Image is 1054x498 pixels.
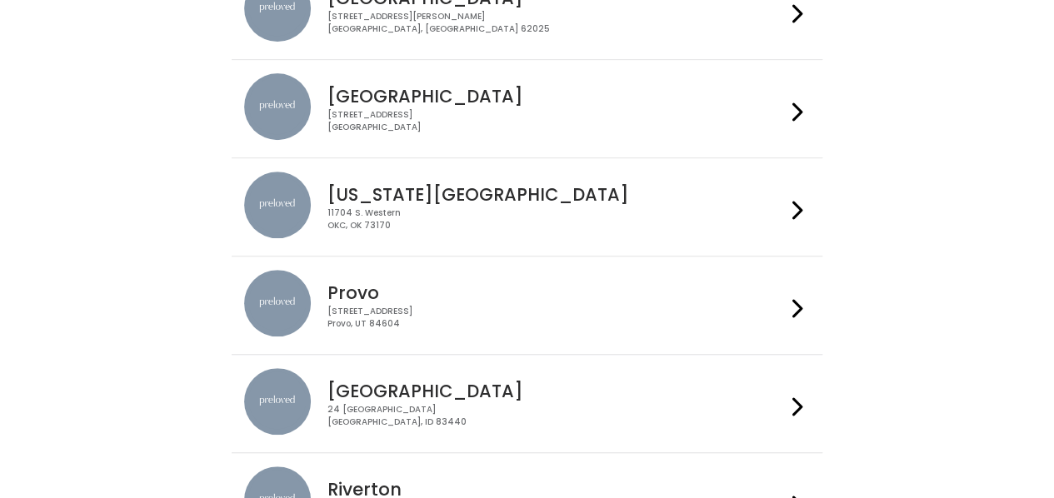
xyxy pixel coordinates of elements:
[244,73,810,144] a: preloved location [GEOGRAPHIC_DATA] [STREET_ADDRESS][GEOGRAPHIC_DATA]
[244,368,810,439] a: preloved location [GEOGRAPHIC_DATA] 24 [GEOGRAPHIC_DATA][GEOGRAPHIC_DATA], ID 83440
[327,283,786,302] h4: Provo
[244,73,311,140] img: preloved location
[327,185,786,204] h4: [US_STATE][GEOGRAPHIC_DATA]
[244,270,810,341] a: preloved location Provo [STREET_ADDRESS]Provo, UT 84604
[244,270,311,336] img: preloved location
[327,381,786,401] h4: [GEOGRAPHIC_DATA]
[244,172,311,238] img: preloved location
[327,404,786,428] div: 24 [GEOGRAPHIC_DATA] [GEOGRAPHIC_DATA], ID 83440
[327,207,786,232] div: 11704 S. Western OKC, OK 73170
[327,109,786,133] div: [STREET_ADDRESS] [GEOGRAPHIC_DATA]
[327,306,786,330] div: [STREET_ADDRESS] Provo, UT 84604
[327,11,786,35] div: [STREET_ADDRESS][PERSON_NAME] [GEOGRAPHIC_DATA], [GEOGRAPHIC_DATA] 62025
[244,172,810,242] a: preloved location [US_STATE][GEOGRAPHIC_DATA] 11704 S. WesternOKC, OK 73170
[244,368,311,435] img: preloved location
[327,87,786,106] h4: [GEOGRAPHIC_DATA]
